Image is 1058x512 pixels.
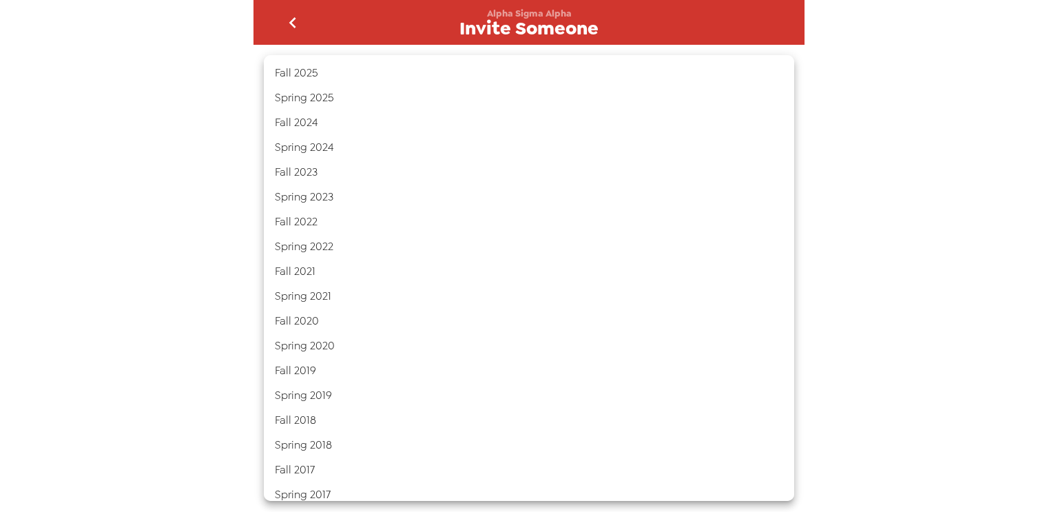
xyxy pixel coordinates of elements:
li: Fall 2020 [264,309,794,334]
li: Fall 2017 [264,458,794,482]
li: Spring 2021 [264,284,794,309]
li: Fall 2024 [264,110,794,135]
li: Spring 2017 [264,482,794,507]
li: Fall 2022 [264,209,794,234]
li: Spring 2019 [264,383,794,408]
li: Spring 2024 [264,135,794,160]
li: Fall 2018 [264,408,794,433]
li: Spring 2018 [264,433,794,458]
li: Fall 2019 [264,358,794,383]
li: Spring 2025 [264,85,794,110]
li: Fall 2023 [264,160,794,185]
li: Fall 2025 [264,61,794,85]
li: Spring 2023 [264,185,794,209]
li: Spring 2020 [264,334,794,358]
li: Spring 2022 [264,234,794,259]
li: Fall 2021 [264,259,794,284]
